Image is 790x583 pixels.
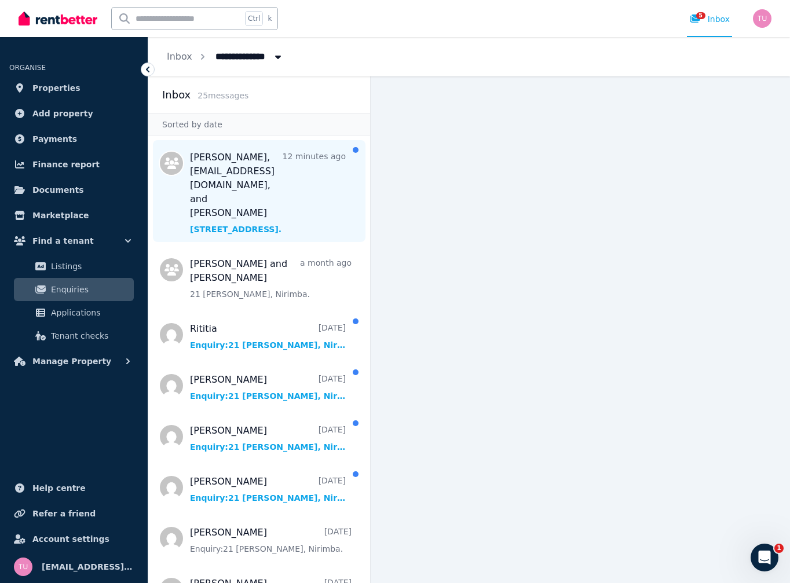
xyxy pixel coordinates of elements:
button: Find a tenant [9,229,138,252]
a: Rititia[DATE]Enquiry:21 [PERSON_NAME], Nirimba. [190,322,346,351]
a: [PERSON_NAME][DATE]Enquiry:21 [PERSON_NAME], Nirimba. [190,373,346,402]
a: Account settings [9,527,138,551]
span: [EMAIL_ADDRESS][DOMAIN_NAME] [42,560,134,574]
a: Payments [9,127,138,151]
a: Tenant checks [14,324,134,347]
span: ORGANISE [9,64,46,72]
a: Marketplace [9,204,138,227]
a: Finance report [9,153,138,176]
span: Add property [32,107,93,120]
a: [PERSON_NAME] and [PERSON_NAME]a month ago21 [PERSON_NAME], Nirimba. [190,257,352,300]
nav: Breadcrumb [148,37,302,76]
a: Inbox [167,51,192,62]
a: [PERSON_NAME][DATE]Enquiry:21 [PERSON_NAME], Nirimba. [190,424,346,453]
span: Tenant checks [51,329,129,343]
nav: Message list [148,135,370,583]
span: Ctrl [245,11,263,26]
a: Add property [9,102,138,125]
a: Documents [9,178,138,201]
div: Sorted by date [148,113,370,135]
a: Enquiries [14,278,134,301]
span: 5 [696,12,705,19]
a: [PERSON_NAME], [EMAIL_ADDRESS][DOMAIN_NAME], and [PERSON_NAME]12 minutes ago[STREET_ADDRESS]. [190,151,346,235]
span: Properties [32,81,81,95]
span: Documents [32,183,84,197]
div: Inbox [689,13,730,25]
span: Payments [32,132,77,146]
span: Applications [51,306,129,320]
span: Manage Property [32,354,111,368]
span: Marketplace [32,208,89,222]
span: k [268,14,272,23]
span: 25 message s [197,91,248,100]
span: Listings [51,259,129,273]
h2: Inbox [162,87,191,103]
a: [PERSON_NAME][DATE]Enquiry:21 [PERSON_NAME], Nirimba. [190,475,346,504]
a: Help centre [9,476,138,500]
img: tucksy@gmail.com [14,558,32,576]
a: Refer a friend [9,502,138,525]
a: Listings [14,255,134,278]
iframe: Intercom live chat [751,544,778,571]
img: RentBetter [19,10,97,27]
img: tucksy@gmail.com [753,9,771,28]
span: Enquiries [51,283,129,296]
span: 1 [774,544,784,553]
span: Account settings [32,532,109,546]
span: Find a tenant [32,234,94,248]
span: Help centre [32,481,86,495]
span: Finance report [32,157,100,171]
a: Applications [14,301,134,324]
a: [PERSON_NAME][DATE]Enquiry:21 [PERSON_NAME], Nirimba. [190,526,352,555]
span: Refer a friend [32,507,96,520]
a: Properties [9,76,138,100]
button: Manage Property [9,350,138,373]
